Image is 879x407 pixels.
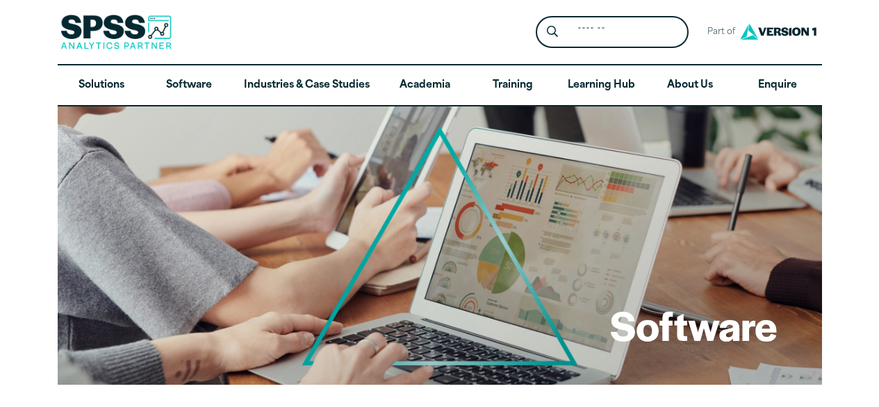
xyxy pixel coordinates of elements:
[468,65,556,106] a: Training
[557,65,646,106] a: Learning Hub
[547,26,558,38] svg: Search magnifying glass icon
[536,16,689,49] form: Site Header Search Form
[610,298,778,352] h1: Software
[539,19,565,45] button: Search magnifying glass icon
[646,65,734,106] a: About Us
[60,15,172,49] img: SPSS Analytics Partner
[58,65,145,106] a: Solutions
[145,65,233,106] a: Software
[734,65,821,106] a: Enquire
[233,65,381,106] a: Industries & Case Studies
[700,22,737,42] span: Part of
[58,65,822,106] nav: Desktop version of site main menu
[381,65,468,106] a: Academia
[737,19,820,45] img: Version1 Logo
